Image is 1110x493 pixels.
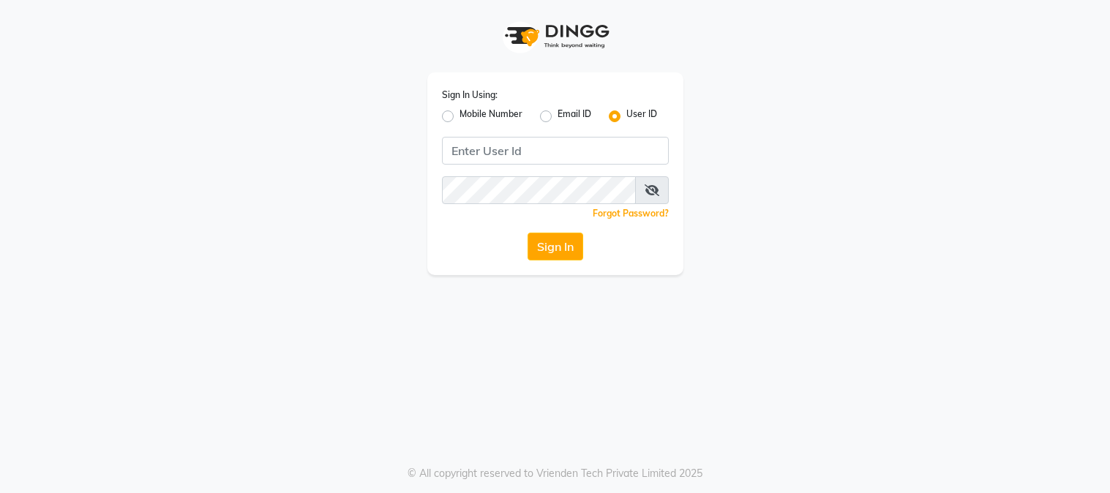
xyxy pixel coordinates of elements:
img: logo1.svg [497,15,614,58]
label: Sign In Using: [442,89,498,102]
input: Username [442,137,669,165]
button: Sign In [528,233,583,260]
a: Forgot Password? [593,208,669,219]
label: Mobile Number [460,108,522,125]
label: Email ID [558,108,591,125]
label: User ID [626,108,657,125]
input: Username [442,176,636,204]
